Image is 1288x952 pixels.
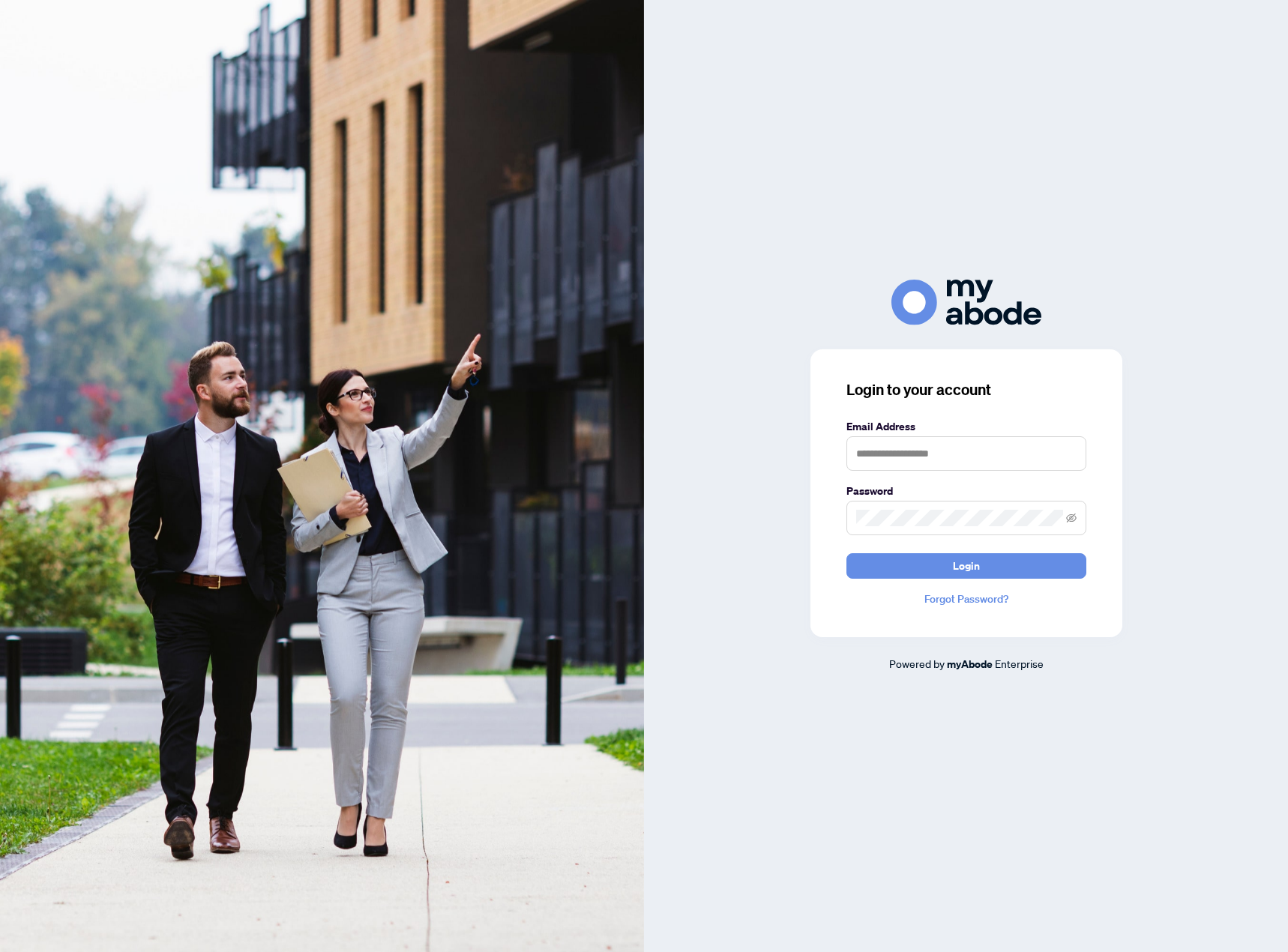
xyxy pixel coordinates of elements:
[947,656,993,672] a: myAbode
[846,591,1086,607] a: Forgot Password?
[846,379,1086,400] h3: Login to your account
[846,483,1086,499] label: Password
[953,554,980,578] span: Login
[891,280,1041,325] img: ma-logo
[846,553,1086,579] button: Login
[1066,513,1077,523] span: eye-invisible
[846,418,1086,435] label: Email Address
[889,657,945,670] span: Powered by
[995,657,1044,670] span: Enterprise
